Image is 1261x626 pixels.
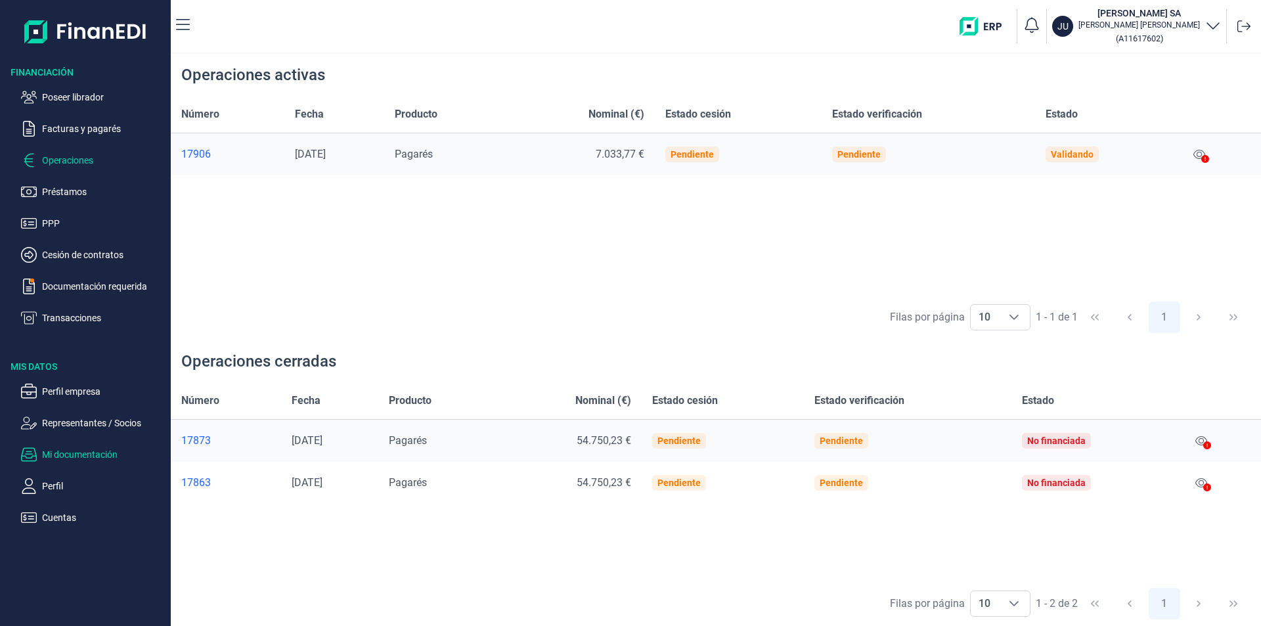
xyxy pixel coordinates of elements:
[181,393,219,409] span: Número
[832,106,922,122] span: Estado verificación
[292,393,321,409] span: Fecha
[1027,436,1086,446] div: No financiada
[21,447,166,462] button: Mi documentación
[42,447,166,462] p: Mi documentación
[820,478,863,488] div: Pendiente
[21,247,166,263] button: Cesión de contratos
[971,305,998,330] span: 10
[42,121,166,137] p: Facturas y pagarés
[1036,598,1078,609] span: 1 - 2 de 2
[1022,393,1054,409] span: Estado
[577,434,631,447] span: 54.750,23 €
[1078,20,1200,30] p: [PERSON_NAME] [PERSON_NAME]
[181,434,271,447] a: 17873
[295,148,374,161] div: [DATE]
[42,384,166,399] p: Perfil empresa
[181,476,271,489] a: 17863
[1079,588,1111,619] button: First Page
[1057,20,1069,33] p: JU
[1079,302,1111,333] button: First Page
[181,64,325,85] div: Operaciones activas
[389,476,427,489] span: Pagarés
[1051,149,1094,160] div: Validando
[42,510,166,525] p: Cuentas
[21,121,166,137] button: Facturas y pagarés
[42,184,166,200] p: Préstamos
[21,89,166,105] button: Poseer librador
[998,305,1030,330] div: Choose
[1116,34,1163,43] small: Copiar cif
[24,11,147,53] img: Logo de aplicación
[596,148,644,160] span: 7.033,77 €
[1183,302,1214,333] button: Next Page
[21,310,166,326] button: Transacciones
[181,148,274,161] a: 17906
[21,415,166,431] button: Representantes / Socios
[389,434,427,447] span: Pagarés
[1036,312,1078,323] span: 1 - 1 de 1
[820,436,863,446] div: Pendiente
[890,596,965,612] div: Filas por página
[665,106,731,122] span: Estado cesión
[395,148,433,160] span: Pagarés
[1114,302,1145,333] button: Previous Page
[21,510,166,525] button: Cuentas
[652,393,718,409] span: Estado cesión
[21,184,166,200] button: Préstamos
[42,152,166,168] p: Operaciones
[21,384,166,399] button: Perfil empresa
[814,393,904,409] span: Estado verificación
[998,591,1030,616] div: Choose
[181,106,219,122] span: Número
[295,106,324,122] span: Fecha
[1046,106,1078,122] span: Estado
[1114,588,1145,619] button: Previous Page
[971,591,998,616] span: 10
[1149,588,1180,619] button: Page 1
[395,106,437,122] span: Producto
[292,476,368,489] div: [DATE]
[42,478,166,494] p: Perfil
[1218,588,1249,619] button: Last Page
[657,436,701,446] div: Pendiente
[890,309,965,325] div: Filas por página
[292,434,368,447] div: [DATE]
[42,415,166,431] p: Representantes / Socios
[1183,588,1214,619] button: Next Page
[21,152,166,168] button: Operaciones
[960,17,1011,35] img: erp
[21,478,166,494] button: Perfil
[671,149,714,160] div: Pendiente
[21,215,166,231] button: PPP
[1052,7,1221,46] button: JU[PERSON_NAME] SA[PERSON_NAME] [PERSON_NAME](A11617602)
[1078,7,1200,20] h3: [PERSON_NAME] SA
[1027,478,1086,488] div: No financiada
[42,279,166,294] p: Documentación requerida
[42,89,166,105] p: Poseer librador
[181,351,336,372] div: Operaciones cerradas
[42,247,166,263] p: Cesión de contratos
[575,393,631,409] span: Nominal (€)
[42,215,166,231] p: PPP
[657,478,701,488] div: Pendiente
[837,149,881,160] div: Pendiente
[1218,302,1249,333] button: Last Page
[588,106,644,122] span: Nominal (€)
[389,393,431,409] span: Producto
[42,310,166,326] p: Transacciones
[21,279,166,294] button: Documentación requerida
[577,476,631,489] span: 54.750,23 €
[1149,302,1180,333] button: Page 1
